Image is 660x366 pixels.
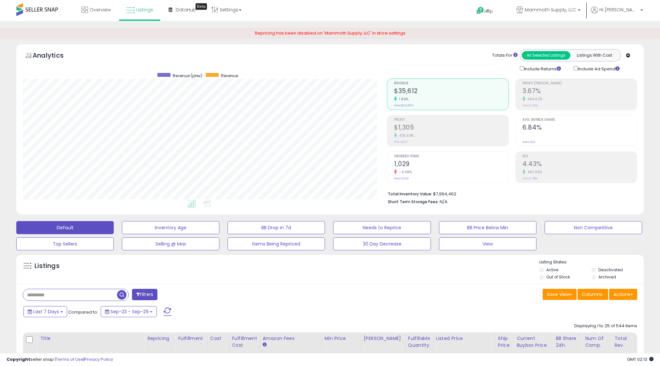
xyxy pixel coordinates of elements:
small: 467.95% [525,170,542,175]
h2: 6.84% [522,124,637,133]
span: Listings [136,7,153,13]
span: 2025-10-8 02:13 GMT [627,356,653,362]
span: Last 7 Days [33,308,59,315]
div: Include Returns [515,65,569,72]
small: 475.50% [397,133,414,138]
small: -0.39% [397,170,412,175]
span: N/A [440,199,447,205]
small: Prev: 0.65% [522,104,538,107]
a: Hi [PERSON_NAME] [591,7,643,21]
span: Columns [582,291,602,298]
span: Hi [PERSON_NAME] [599,7,638,13]
div: Tooltip anchor [196,3,207,10]
div: Ship Price [498,335,511,349]
div: Total Rev. [614,335,638,349]
strong: Copyright [7,356,30,362]
h2: 1,029 [394,160,508,169]
span: Compared to: [68,309,98,315]
label: Archived [598,274,616,280]
button: Items Being Repriced [227,237,325,250]
button: BB Price Below Min [439,221,536,234]
small: Prev: N/A [522,140,535,144]
button: Columns [578,289,608,300]
span: Profit [PERSON_NAME] [522,82,637,85]
button: Selling @ Max [122,237,219,250]
button: Listings With Cost [570,51,619,60]
h2: 3.67% [522,87,637,96]
h2: 4.43% [522,160,637,169]
span: Revenue (prev) [173,73,202,78]
button: Filters [132,289,157,300]
button: Non Competitive [545,221,642,234]
span: Help [484,8,493,14]
span: Avg. Buybox Share [522,118,637,122]
span: Overview [90,7,111,13]
a: Privacy Policy [84,356,113,362]
small: Prev: $34,964 [394,104,414,107]
small: 464.62% [525,97,543,102]
button: All Selected Listings [522,51,570,60]
div: Cost [210,335,227,342]
div: Listed Price [436,335,492,342]
label: Active [546,267,558,273]
span: Ordered Items [394,155,508,158]
b: Total Inventory Value: [388,191,432,197]
p: Listing States: [539,259,644,265]
div: Totals For [492,52,518,59]
div: BB Share 24h. [556,335,579,349]
small: Prev: 0.78% [522,176,537,180]
li: $7,994,462 [388,190,632,197]
a: Terms of Use [56,356,83,362]
i: Get Help [476,7,484,15]
div: Amazon Fees [263,335,319,342]
div: seller snap | | [7,357,113,363]
span: DataHub [176,7,196,13]
label: Out of Stock [546,274,570,280]
button: Actions [609,289,637,300]
button: 30 Day Decrease [333,237,431,250]
span: Revenue [221,73,238,78]
span: ROI [522,155,637,158]
button: Needs to Reprice [333,221,431,234]
h5: Analytics [33,51,76,62]
div: Current Buybox Price [517,335,550,349]
h2: $35,612 [394,87,508,96]
small: Prev: $227 [394,140,408,144]
div: Repricing [147,335,172,342]
div: Fulfillable Quantity [408,335,431,349]
div: Title [40,335,142,342]
div: Include Ad Spend [569,65,630,72]
span: Repricing has been disabled on 'Mammoth Supply, LLC' in store settings [255,30,405,36]
h2: $1,305 [394,124,508,133]
label: Deactivated [598,267,623,273]
div: Fulfillment [178,335,204,342]
small: Amazon Fees. [263,342,267,348]
small: Prev: 1,033 [394,176,409,180]
button: Default [16,221,114,234]
button: BB Drop in 7d [227,221,325,234]
button: Last 7 Days [23,306,67,317]
h5: Listings [35,261,60,271]
a: Help [471,2,506,21]
span: Profit [394,118,508,122]
div: [PERSON_NAME] [364,335,403,342]
div: Fulfillment Cost [232,335,257,349]
span: Sep-23 - Sep-29 [110,308,149,315]
button: Top Sellers [16,237,114,250]
div: Displaying 1 to 25 of 544 items [574,323,637,329]
button: Inventory Age [122,221,219,234]
button: View [439,237,536,250]
span: Revenue [394,82,508,85]
button: Sep-23 - Sep-29 [101,306,157,317]
div: Min Price [325,335,358,342]
span: Mammoth Supply, LLC [525,7,576,13]
div: Num of Comp. [585,335,609,349]
button: Save View [543,289,577,300]
b: Short Term Storage Fees: [388,199,439,204]
small: 1.86% [397,97,409,102]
